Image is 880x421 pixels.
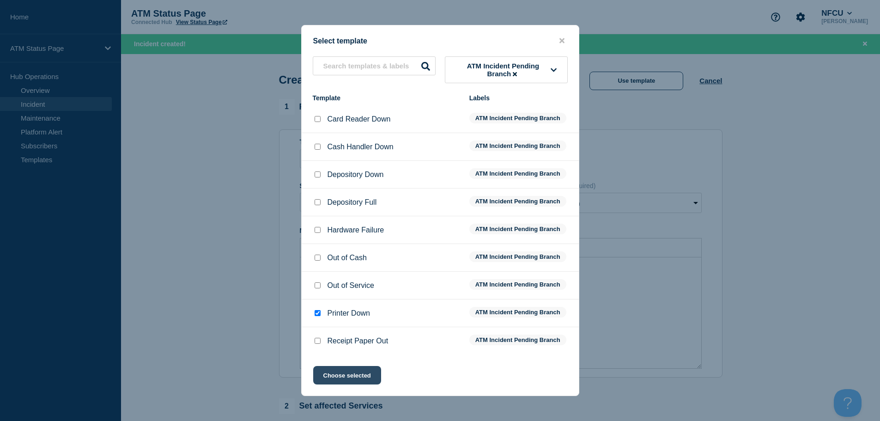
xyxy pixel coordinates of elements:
[315,116,321,122] input: Card Reader Down checkbox
[445,56,568,83] button: ATM Incident Pending Branch
[469,307,566,317] span: ATM Incident Pending Branch
[328,198,377,207] p: Depository Full
[469,279,566,290] span: ATM Incident Pending Branch
[557,37,567,45] button: close button
[455,62,551,78] span: ATM Incident Pending Branch
[328,143,394,151] p: Cash Handler Down
[315,144,321,150] input: Cash Handler Down checkbox
[315,282,321,288] input: Out of Service checkbox
[313,56,436,75] input: Search templates & labels
[328,226,384,234] p: Hardware Failure
[315,255,321,261] input: Out of Cash checkbox
[328,115,391,123] p: Card Reader Down
[328,254,367,262] p: Out of Cash
[315,199,321,205] input: Depository Full checkbox
[469,196,566,207] span: ATM Incident Pending Branch
[315,338,321,344] input: Receipt Paper Out checkbox
[328,281,374,290] p: Out of Service
[302,37,579,45] div: Select template
[469,140,566,151] span: ATM Incident Pending Branch
[328,171,384,179] p: Depository Down
[315,171,321,177] input: Depository Down checkbox
[328,337,388,345] p: Receipt Paper Out
[469,224,566,234] span: ATM Incident Pending Branch
[469,168,566,179] span: ATM Incident Pending Branch
[469,251,566,262] span: ATM Incident Pending Branch
[313,366,381,384] button: Choose selected
[315,227,321,233] input: Hardware Failure checkbox
[469,335,566,345] span: ATM Incident Pending Branch
[328,309,370,317] p: Printer Down
[315,310,321,316] input: Printer Down checkbox
[469,113,566,123] span: ATM Incident Pending Branch
[469,94,568,102] div: Labels
[313,94,460,102] div: Template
